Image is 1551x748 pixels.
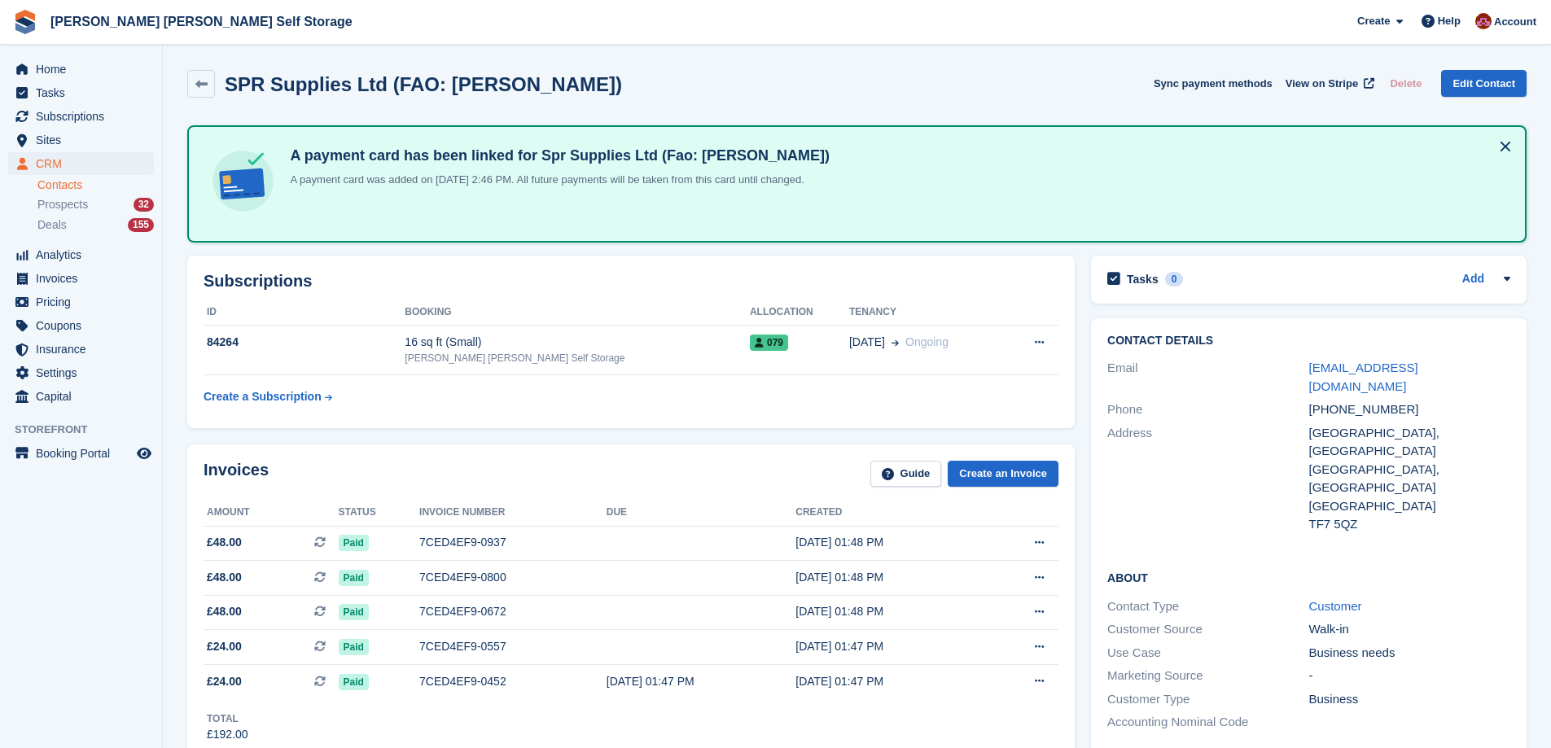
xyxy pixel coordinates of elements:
span: £24.00 [207,638,242,655]
div: Accounting Nominal Code [1107,713,1308,732]
th: Created [795,500,984,526]
div: Total [207,711,248,726]
button: Delete [1383,70,1428,97]
span: Insurance [36,338,134,361]
span: Invoices [36,267,134,290]
div: 7CED4EF9-0672 [419,603,607,620]
a: [EMAIL_ADDRESS][DOMAIN_NAME] [1309,361,1418,393]
div: 84264 [204,334,405,351]
span: Deals [37,217,67,233]
div: [GEOGRAPHIC_DATA], [GEOGRAPHIC_DATA] [1309,424,1510,461]
span: Prospects [37,197,88,212]
div: [DATE] 01:47 PM [795,673,984,690]
a: Prospects 32 [37,196,154,213]
span: Paid [339,535,369,551]
th: Booking [405,300,750,326]
a: menu [8,385,154,408]
span: Booking Portal [36,442,134,465]
a: menu [8,442,154,465]
div: Business [1309,690,1510,709]
div: 7CED4EF9-0452 [419,673,607,690]
th: Due [607,500,795,526]
div: [DATE] 01:47 PM [607,673,795,690]
div: 32 [134,198,154,212]
img: card-linked-ebf98d0992dc2aeb22e95c0e3c79077019eb2392cfd83c6a337811c24bc77127.svg [208,147,278,216]
a: menu [8,58,154,81]
div: Email [1107,359,1308,396]
a: menu [8,291,154,313]
div: Marketing Source [1107,667,1308,685]
a: Guide [870,461,942,488]
span: Pricing [36,291,134,313]
a: Customer [1309,599,1362,613]
h2: About [1107,569,1510,585]
a: menu [8,81,154,104]
span: Ongoing [905,335,949,348]
th: Amount [204,500,339,526]
span: Subscriptions [36,105,134,128]
span: £48.00 [207,603,242,620]
a: menu [8,338,154,361]
h2: Tasks [1127,272,1159,287]
span: Tasks [36,81,134,104]
a: menu [8,361,154,384]
a: View on Stripe [1279,70,1378,97]
div: 155 [128,218,154,232]
a: [PERSON_NAME] [PERSON_NAME] Self Storage [44,8,359,35]
span: Paid [339,674,369,690]
h2: Subscriptions [204,272,1058,291]
th: Status [339,500,420,526]
span: Home [36,58,134,81]
div: Customer Source [1107,620,1308,639]
div: 0 [1165,272,1184,287]
span: Coupons [36,314,134,337]
h2: Contact Details [1107,335,1510,348]
div: [PHONE_NUMBER] [1309,400,1510,419]
a: Add [1462,270,1484,289]
div: [GEOGRAPHIC_DATA] [1309,497,1510,516]
span: Analytics [36,243,134,266]
div: £192.00 [207,726,248,743]
div: [GEOGRAPHIC_DATA], [GEOGRAPHIC_DATA] [1309,461,1510,497]
a: menu [8,243,154,266]
span: £48.00 [207,534,242,551]
div: [DATE] 01:47 PM [795,638,984,655]
span: £48.00 [207,569,242,586]
div: Use Case [1107,644,1308,663]
th: Allocation [750,300,849,326]
span: 079 [750,335,788,351]
div: Walk-in [1309,620,1510,639]
span: Paid [339,570,369,586]
a: Create a Subscription [204,382,332,412]
th: ID [204,300,405,326]
a: menu [8,267,154,290]
div: 7CED4EF9-0557 [419,638,607,655]
span: Capital [36,385,134,408]
span: Paid [339,639,369,655]
h2: Invoices [204,461,269,488]
th: Invoice number [419,500,607,526]
div: - [1309,667,1510,685]
span: Account [1494,14,1536,30]
div: Customer Type [1107,690,1308,709]
div: [DATE] 01:48 PM [795,534,984,551]
h4: A payment card has been linked for Spr Supplies Ltd (Fao: [PERSON_NAME]) [284,147,830,165]
a: menu [8,314,154,337]
span: £24.00 [207,673,242,690]
span: [DATE] [849,334,885,351]
p: A payment card was added on [DATE] 2:46 PM. All future payments will be taken from this card unti... [284,172,830,188]
div: [PERSON_NAME] [PERSON_NAME] Self Storage [405,351,750,365]
a: menu [8,152,154,175]
div: 7CED4EF9-0937 [419,534,607,551]
div: 16 sq ft (Small) [405,334,750,351]
span: Sites [36,129,134,151]
div: 7CED4EF9-0800 [419,569,607,586]
a: Deals 155 [37,217,154,234]
span: Create [1357,13,1390,29]
div: Phone [1107,400,1308,419]
div: [DATE] 01:48 PM [795,603,984,620]
div: Business needs [1309,644,1510,663]
a: menu [8,105,154,128]
span: Help [1438,13,1461,29]
div: TF7 5QZ [1309,515,1510,534]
